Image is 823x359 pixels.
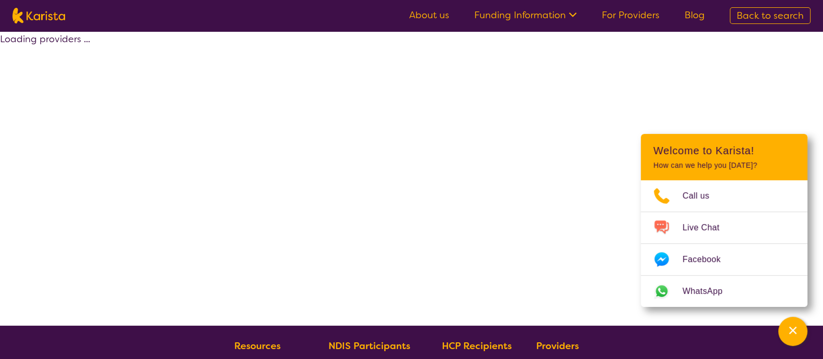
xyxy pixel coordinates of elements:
[682,188,722,204] span: Call us
[685,9,705,21] a: Blog
[641,180,807,307] ul: Choose channel
[653,161,795,170] p: How can we help you [DATE]?
[442,340,512,352] b: HCP Recipients
[641,276,807,307] a: Web link opens in a new tab.
[682,252,733,267] span: Facebook
[641,134,807,307] div: Channel Menu
[602,9,660,21] a: For Providers
[682,220,732,236] span: Live Chat
[536,340,579,352] b: Providers
[234,340,281,352] b: Resources
[409,9,449,21] a: About us
[730,7,811,24] a: Back to search
[778,317,807,346] button: Channel Menu
[682,283,735,299] span: WhatsApp
[474,9,577,21] a: Funding Information
[737,9,804,22] span: Back to search
[328,340,410,352] b: NDIS Participants
[12,8,65,23] img: Karista logo
[653,144,795,157] h2: Welcome to Karista!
